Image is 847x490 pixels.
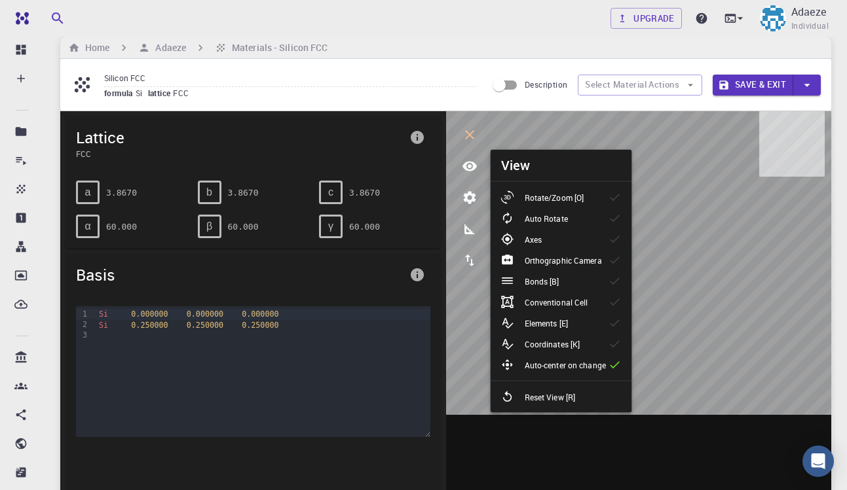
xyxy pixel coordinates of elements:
span: Si [136,88,148,98]
span: 0.000000 [131,309,168,319]
pre: 60.000 [349,215,380,238]
nav: breadcrumb [66,41,330,55]
p: Axes [525,234,542,245]
h6: Materials - Silicon FCC [227,41,328,55]
h6: View [501,155,531,176]
span: Si [99,309,108,319]
pre: 3.8670 [349,181,380,204]
button: Select Material Actions [578,75,702,96]
div: 1 [76,309,89,319]
p: Orthographic Camera [525,254,602,266]
span: Basis [76,264,404,285]
pre: 60.000 [228,215,259,238]
img: Adaeze [760,5,786,31]
pre: 3.8670 [106,181,137,204]
span: 0.000000 [242,309,278,319]
span: Si [99,321,108,330]
pre: 60.000 [106,215,137,238]
img: logo [10,12,29,25]
p: Rotate/Zoom [O] [525,192,584,203]
p: Elements [E] [525,317,568,329]
span: c [328,186,333,198]
span: Support [28,9,75,21]
div: 2 [76,319,89,330]
button: info [404,262,430,288]
span: FCC [76,148,404,160]
pre: 3.8670 [228,181,259,204]
button: Save & Exit [713,75,793,96]
p: Conventional Cell [525,296,588,308]
span: formula [104,88,136,98]
h6: Adaeze [150,41,186,55]
a: Upgrade [611,8,682,29]
span: a [85,186,91,198]
p: Adaeze [791,4,826,20]
p: Auto Rotate [525,213,568,224]
span: b [206,186,212,198]
p: Auto-center on change [525,359,606,371]
h6: Home [80,41,109,55]
button: info [404,124,430,150]
span: 0.250000 [131,321,168,330]
span: Lattice [76,127,404,148]
span: lattice [148,88,174,98]
span: Description [525,79,567,90]
p: Reset View [R] [525,391,576,403]
div: Open Intercom Messenger [802,446,834,477]
div: 3 [76,330,89,340]
span: α [85,220,90,232]
span: γ [328,220,333,232]
span: Individual [791,20,829,33]
span: 0.000000 [187,309,223,319]
p: Bonds [B] [525,275,559,287]
p: Coordinates [K] [525,338,580,350]
span: 0.250000 [242,321,278,330]
span: 0.250000 [187,321,223,330]
span: FCC [173,88,194,98]
span: β [206,220,212,232]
